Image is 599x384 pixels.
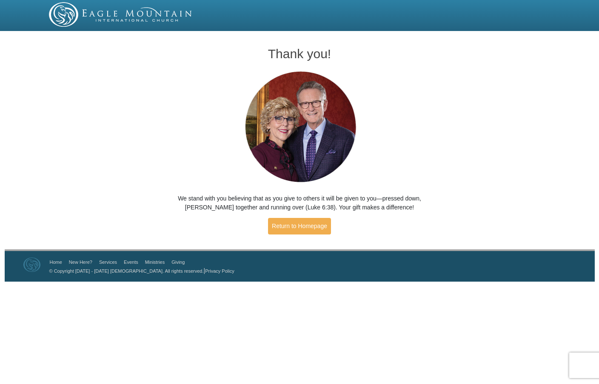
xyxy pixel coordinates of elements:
[145,260,165,265] a: Ministries
[49,268,204,274] a: © Copyright [DATE] - [DATE] [DEMOGRAPHIC_DATA]. All rights reserved.
[154,194,445,212] p: We stand with you believing that as you give to others it will be given to you—pressed down, [PER...
[49,2,193,27] img: EMIC
[154,47,445,61] h1: Thank you!
[69,260,92,265] a: New Here?
[171,260,185,265] a: Giving
[237,69,362,186] img: Pastors George and Terri Pearsons
[268,218,331,234] a: Return to Homepage
[124,260,138,265] a: Events
[23,257,40,272] img: Eagle Mountain International Church
[46,266,234,275] p: |
[205,268,234,274] a: Privacy Policy
[99,260,117,265] a: Services
[50,260,62,265] a: Home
